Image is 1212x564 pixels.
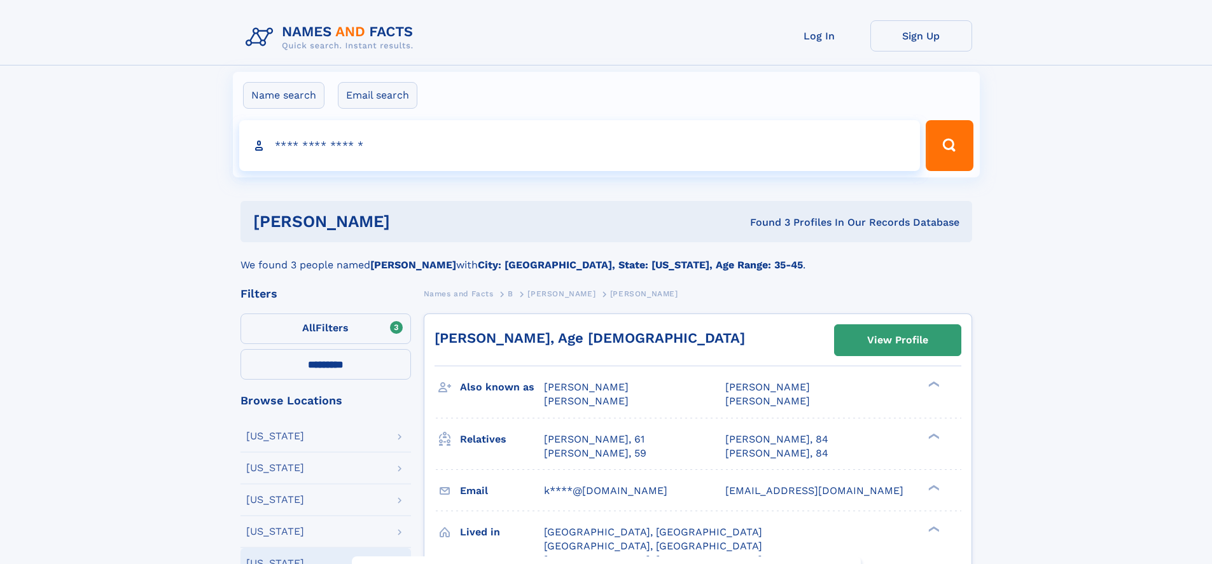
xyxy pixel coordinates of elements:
[527,289,596,298] span: [PERSON_NAME]
[570,216,959,230] div: Found 3 Profiles In Our Records Database
[508,285,513,301] a: B
[240,242,972,273] div: We found 3 people named with .
[460,429,544,450] h3: Relatives
[926,120,973,171] button: Search Button
[460,480,544,502] h3: Email
[240,20,424,55] img: Logo Names and Facts
[925,380,940,389] div: ❯
[246,463,304,473] div: [US_STATE]
[544,446,646,460] a: [PERSON_NAME], 59
[610,289,678,298] span: [PERSON_NAME]
[253,214,570,230] h1: [PERSON_NAME]
[925,432,940,440] div: ❯
[246,526,304,537] div: [US_STATE]
[370,259,456,271] b: [PERSON_NAME]
[544,526,762,538] span: [GEOGRAPHIC_DATA], [GEOGRAPHIC_DATA]
[240,313,411,344] label: Filters
[835,325,961,355] a: View Profile
[460,521,544,543] h3: Lived in
[867,326,928,355] div: View Profile
[725,381,810,393] span: [PERSON_NAME]
[243,82,324,109] label: Name search
[725,395,810,407] span: [PERSON_NAME]
[246,495,304,505] div: [US_STATE]
[925,483,940,492] div: ❯
[725,446,828,460] a: [PERSON_NAME], 84
[544,432,644,446] a: [PERSON_NAME], 61
[246,431,304,441] div: [US_STATE]
[478,259,803,271] b: City: [GEOGRAPHIC_DATA], State: [US_STATE], Age Range: 35-45
[544,540,762,552] span: [GEOGRAPHIC_DATA], [GEOGRAPHIC_DATA]
[527,285,596,301] a: [PERSON_NAME]
[338,82,417,109] label: Email search
[424,285,494,301] a: Names and Facts
[725,432,828,446] a: [PERSON_NAME], 84
[544,381,629,393] span: [PERSON_NAME]
[239,120,921,171] input: search input
[302,322,316,334] span: All
[240,395,411,406] div: Browse Locations
[544,395,629,407] span: [PERSON_NAME]
[508,289,513,298] span: B
[240,288,411,299] div: Filters
[925,525,940,533] div: ❯
[460,376,544,398] h3: Also known as
[725,485,903,497] span: [EMAIL_ADDRESS][DOMAIN_NAME]
[769,20,870,52] a: Log In
[435,330,745,346] a: [PERSON_NAME], Age [DEMOGRAPHIC_DATA]
[870,20,972,52] a: Sign Up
